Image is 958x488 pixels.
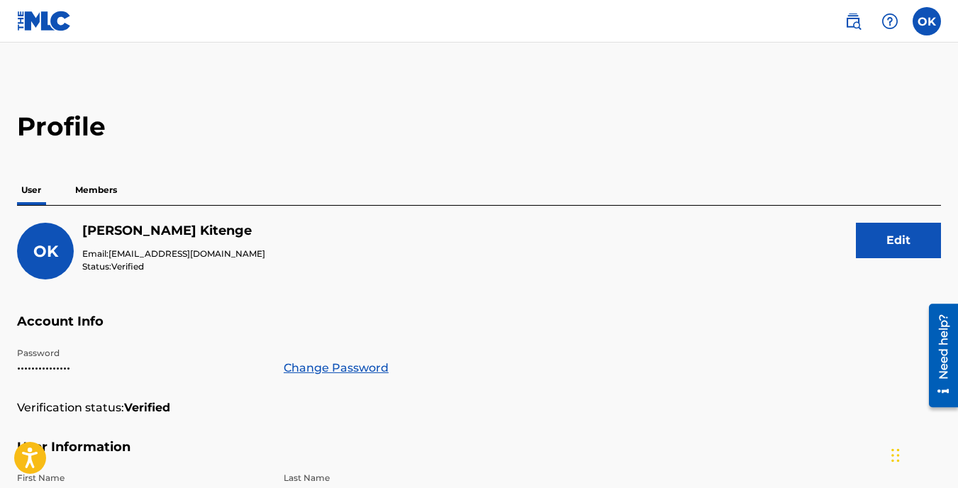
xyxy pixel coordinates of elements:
[913,7,941,35] div: User Menu
[17,347,267,360] p: Password
[71,175,121,205] p: Members
[887,420,958,488] iframe: Chat Widget
[881,13,898,30] img: help
[17,472,267,484] p: First Name
[17,175,45,205] p: User
[124,399,170,416] strong: Verified
[17,111,941,143] h2: Profile
[82,260,265,273] p: Status:
[111,261,144,272] span: Verified
[284,360,389,377] a: Change Password
[82,248,265,260] p: Email:
[839,7,867,35] a: Public Search
[856,223,941,258] button: Edit
[17,314,941,347] h5: Account Info
[17,399,124,416] p: Verification status:
[17,11,72,31] img: MLC Logo
[33,242,58,261] span: OK
[876,7,904,35] div: Help
[918,299,958,413] iframe: Resource Center
[17,439,941,472] h5: User Information
[108,248,265,259] span: [EMAIL_ADDRESS][DOMAIN_NAME]
[845,13,862,30] img: search
[17,360,267,377] p: •••••••••••••••
[284,472,533,484] p: Last Name
[82,223,265,239] h5: Olivier Kitenge
[891,434,900,477] div: Drag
